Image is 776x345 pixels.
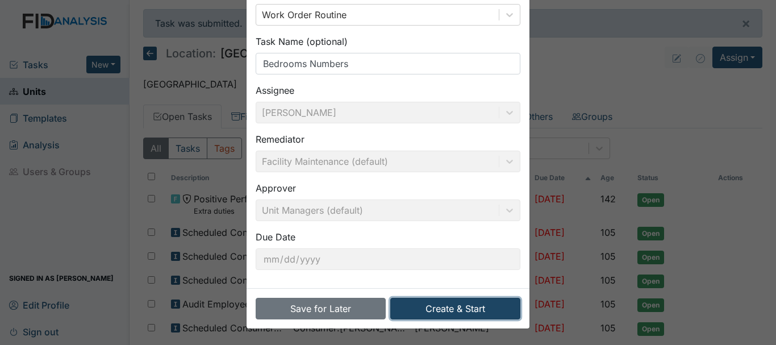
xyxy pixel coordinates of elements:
label: Approver [256,181,296,195]
div: Work Order Routine [262,8,347,22]
label: Task Name (optional) [256,35,348,48]
label: Due Date [256,230,295,244]
label: Assignee [256,84,294,97]
button: Save for Later [256,298,386,319]
button: Create & Start [390,298,520,319]
label: Remediator [256,132,304,146]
